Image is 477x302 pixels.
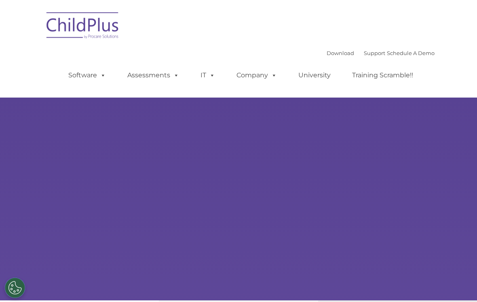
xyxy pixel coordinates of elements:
[387,50,435,56] a: Schedule A Demo
[364,50,385,56] a: Support
[290,67,339,83] a: University
[119,67,187,83] a: Assessments
[192,67,223,83] a: IT
[42,6,123,47] img: ChildPlus by Procare Solutions
[228,67,285,83] a: Company
[344,67,421,83] a: Training Scramble!!
[327,50,354,56] a: Download
[327,50,435,56] font: |
[5,278,25,298] button: Cookies Settings
[60,67,114,83] a: Software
